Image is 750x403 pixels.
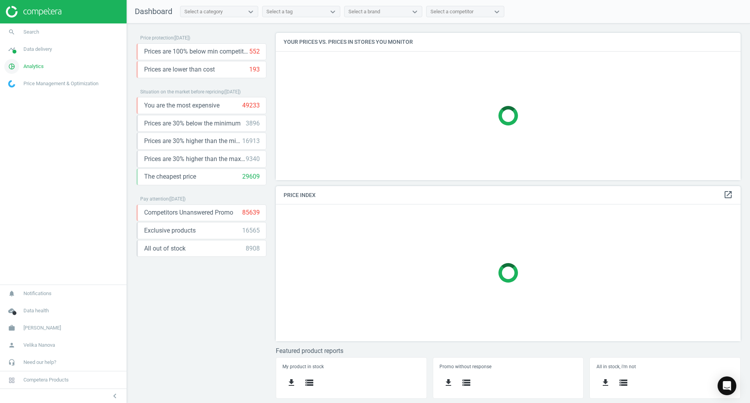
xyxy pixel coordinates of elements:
[23,29,39,36] span: Search
[246,155,260,163] div: 9340
[242,101,260,110] div: 49233
[23,324,61,331] span: [PERSON_NAME]
[144,208,233,217] span: Competitors Unanswered Promo
[144,244,186,253] span: All out of stock
[444,378,453,387] i: get_app
[6,6,61,18] img: ajHJNr6hYgQAAAAASUVORK5CYII=
[4,25,19,39] i: search
[144,172,196,181] span: The cheapest price
[8,80,15,88] img: wGWNvw8QSZomAAAAABJRU5ErkJggg==
[23,80,98,87] span: Price Management & Optimization
[144,226,196,235] span: Exclusive products
[144,155,246,163] span: Prices are 30% higher than the maximal
[105,391,125,401] button: chevron_left
[4,303,19,318] i: cloud_done
[249,65,260,74] div: 193
[619,378,628,387] i: storage
[246,244,260,253] div: 8908
[23,290,52,297] span: Notifications
[276,33,741,51] h4: Your prices vs. prices in stores you monitor
[23,63,44,70] span: Analytics
[457,374,475,392] button: storage
[276,347,741,355] h3: Featured product reports
[348,8,380,15] div: Select a brand
[140,196,169,202] span: Pay attention
[144,137,242,145] span: Prices are 30% higher than the minimum
[430,8,473,15] div: Select a competitor
[144,65,215,74] span: Prices are lower than cost
[723,190,733,199] i: open_in_new
[110,391,120,401] i: chevron_left
[242,208,260,217] div: 85639
[439,364,577,369] h5: Promo without response
[596,364,734,369] h5: All in stock, i'm not
[246,119,260,128] div: 3896
[462,378,471,387] i: storage
[140,35,173,41] span: Price protection
[4,338,19,353] i: person
[173,35,190,41] span: ( [DATE] )
[614,374,632,392] button: storage
[287,378,296,387] i: get_app
[439,374,457,392] button: get_app
[23,46,52,53] span: Data delivery
[242,172,260,181] div: 29609
[135,7,172,16] span: Dashboard
[4,321,19,335] i: work
[144,47,249,56] span: Prices are 100% below min competitor
[23,342,55,349] span: Velika Nanova
[184,8,223,15] div: Select a category
[305,378,314,387] i: storage
[140,89,224,95] span: Situation on the market before repricing
[242,226,260,235] div: 16565
[4,42,19,57] i: timeline
[249,47,260,56] div: 552
[596,374,614,392] button: get_app
[300,374,318,392] button: storage
[276,186,741,204] h4: Price Index
[224,89,241,95] span: ( [DATE] )
[723,190,733,200] a: open_in_new
[242,137,260,145] div: 16913
[144,119,241,128] span: Prices are 30% below the minimum
[144,101,220,110] span: You are the most expensive
[282,374,300,392] button: get_app
[4,59,19,74] i: pie_chart_outlined
[282,364,420,369] h5: My product in stock
[23,307,49,314] span: Data health
[601,378,610,387] i: get_app
[23,359,56,366] span: Need our help?
[266,8,293,15] div: Select a tag
[718,376,736,395] div: Open Intercom Messenger
[4,286,19,301] i: notifications
[169,196,186,202] span: ( [DATE] )
[4,355,19,370] i: headset_mic
[23,376,69,383] span: Competera Products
